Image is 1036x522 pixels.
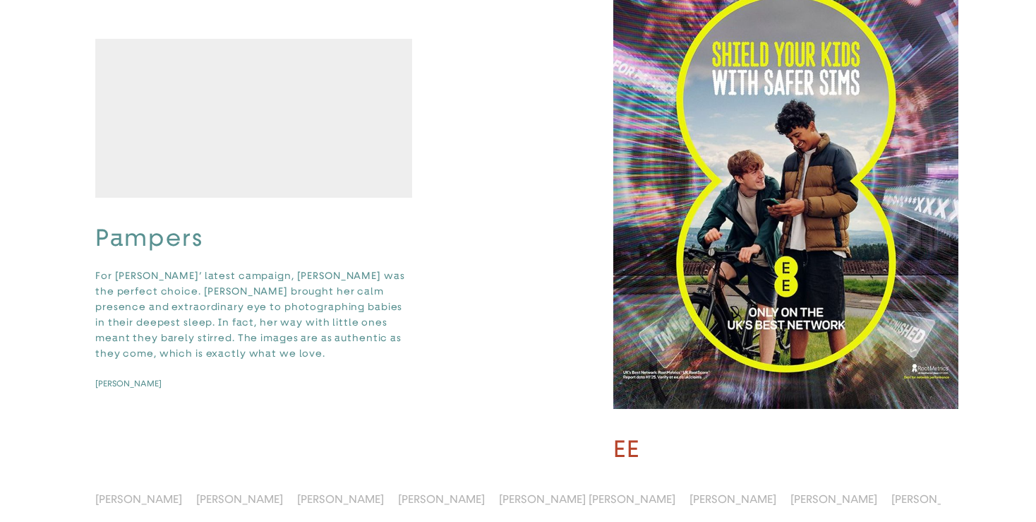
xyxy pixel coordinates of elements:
[196,492,283,506] a: [PERSON_NAME]
[499,492,675,506] a: [PERSON_NAME] [PERSON_NAME]
[398,492,485,506] a: [PERSON_NAME]
[891,492,978,506] a: [PERSON_NAME]
[689,492,776,506] a: [PERSON_NAME]
[95,223,412,253] h3: Pampers
[95,379,162,388] span: [PERSON_NAME]
[297,492,384,506] a: [PERSON_NAME]
[95,39,412,389] button: PampersFor [PERSON_NAME]’ latest campaign, [PERSON_NAME] was the perfect choice. [PERSON_NAME] br...
[790,492,877,506] a: [PERSON_NAME]
[95,268,412,361] p: For [PERSON_NAME]’ latest campaign, [PERSON_NAME] was the perfect choice. [PERSON_NAME] brought h...
[95,378,186,389] a: [PERSON_NAME]
[613,434,958,464] h3: EE
[95,492,182,506] a: [PERSON_NAME]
